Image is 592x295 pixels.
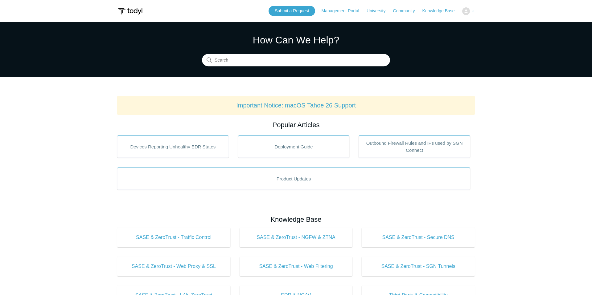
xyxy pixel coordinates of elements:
[126,263,221,270] span: SASE & ZeroTrust - Web Proxy & SSL
[117,6,143,17] img: Todyl Support Center Help Center home page
[422,8,461,14] a: Knowledge Base
[249,263,343,270] span: SASE & ZeroTrust - Web Filtering
[249,234,343,241] span: SASE & ZeroTrust - NGFW & ZTNA
[269,6,315,16] a: Submit a Request
[371,263,466,270] span: SASE & ZeroTrust - SGN Tunnels
[126,234,221,241] span: SASE & ZeroTrust - Traffic Control
[240,257,353,276] a: SASE & ZeroTrust - Web Filtering
[367,8,392,14] a: University
[322,8,365,14] a: Management Portal
[117,168,470,190] a: Product Updates
[117,257,230,276] a: SASE & ZeroTrust - Web Proxy & SSL
[117,120,475,130] h2: Popular Articles
[371,234,466,241] span: SASE & ZeroTrust - Secure DNS
[393,8,421,14] a: Community
[362,257,475,276] a: SASE & ZeroTrust - SGN Tunnels
[202,33,390,47] h1: How Can We Help?
[238,135,350,158] a: Deployment Guide
[117,135,229,158] a: Devices Reporting Unhealthy EDR States
[117,214,475,224] h2: Knowledge Base
[359,135,470,158] a: Outbound Firewall Rules and IPs used by SGN Connect
[202,54,390,67] input: Search
[236,102,356,109] a: Important Notice: macOS Tahoe 26 Support
[362,228,475,247] a: SASE & ZeroTrust - Secure DNS
[117,228,230,247] a: SASE & ZeroTrust - Traffic Control
[240,228,353,247] a: SASE & ZeroTrust - NGFW & ZTNA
